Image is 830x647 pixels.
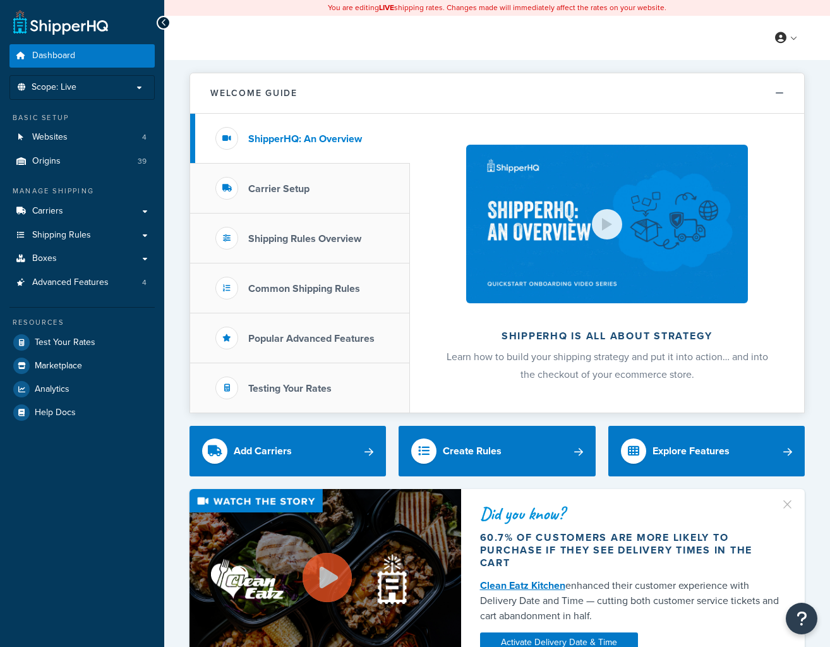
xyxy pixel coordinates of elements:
span: Analytics [35,384,69,395]
a: Websites4 [9,126,155,149]
li: Websites [9,126,155,149]
a: Clean Eatz Kitchen [480,578,565,593]
a: Test Your Rates [9,331,155,354]
h3: Shipping Rules Overview [248,233,361,245]
div: Create Rules [443,442,502,460]
div: Resources [9,317,155,328]
span: 39 [138,156,147,167]
div: Did you know? [480,505,786,523]
h3: Common Shipping Rules [248,283,360,294]
li: Advanced Features [9,271,155,294]
h3: ShipperHQ: An Overview [248,133,362,145]
li: Origins [9,150,155,173]
span: Dashboard [32,51,75,61]
span: Marketplace [35,361,82,372]
div: enhanced their customer experience with Delivery Date and Time — cutting both customer service ti... [480,578,786,624]
span: Learn how to build your shipping strategy and put it into action… and into the checkout of your e... [447,349,768,382]
a: Dashboard [9,44,155,68]
div: Explore Features [653,442,730,460]
span: Scope: Live [32,82,76,93]
h3: Popular Advanced Features [248,333,375,344]
b: LIVE [379,2,394,13]
div: 60.7% of customers are more likely to purchase if they see delivery times in the cart [480,531,786,569]
a: Explore Features [608,426,805,476]
h2: Welcome Guide [210,88,298,98]
a: Analytics [9,378,155,401]
a: Create Rules [399,426,595,476]
button: Open Resource Center [786,603,817,634]
button: Welcome Guide [190,73,804,114]
a: Shipping Rules [9,224,155,247]
h3: Carrier Setup [248,183,310,195]
a: Add Carriers [189,426,386,476]
a: Help Docs [9,401,155,424]
span: Websites [32,132,68,143]
span: Help Docs [35,408,76,418]
h2: ShipperHQ is all about strategy [443,330,771,342]
a: Carriers [9,200,155,223]
h3: Testing Your Rates [248,383,332,394]
div: Basic Setup [9,112,155,123]
span: Test Your Rates [35,337,95,348]
span: 4 [142,277,147,288]
span: Advanced Features [32,277,109,288]
span: Boxes [32,253,57,264]
span: 4 [142,132,147,143]
a: Advanced Features4 [9,271,155,294]
a: Boxes [9,247,155,270]
img: ShipperHQ is all about strategy [466,145,748,303]
a: Marketplace [9,354,155,377]
span: Origins [32,156,61,167]
a: Origins39 [9,150,155,173]
span: Shipping Rules [32,230,91,241]
div: Manage Shipping [9,186,155,197]
div: Add Carriers [234,442,292,460]
span: Carriers [32,206,63,217]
